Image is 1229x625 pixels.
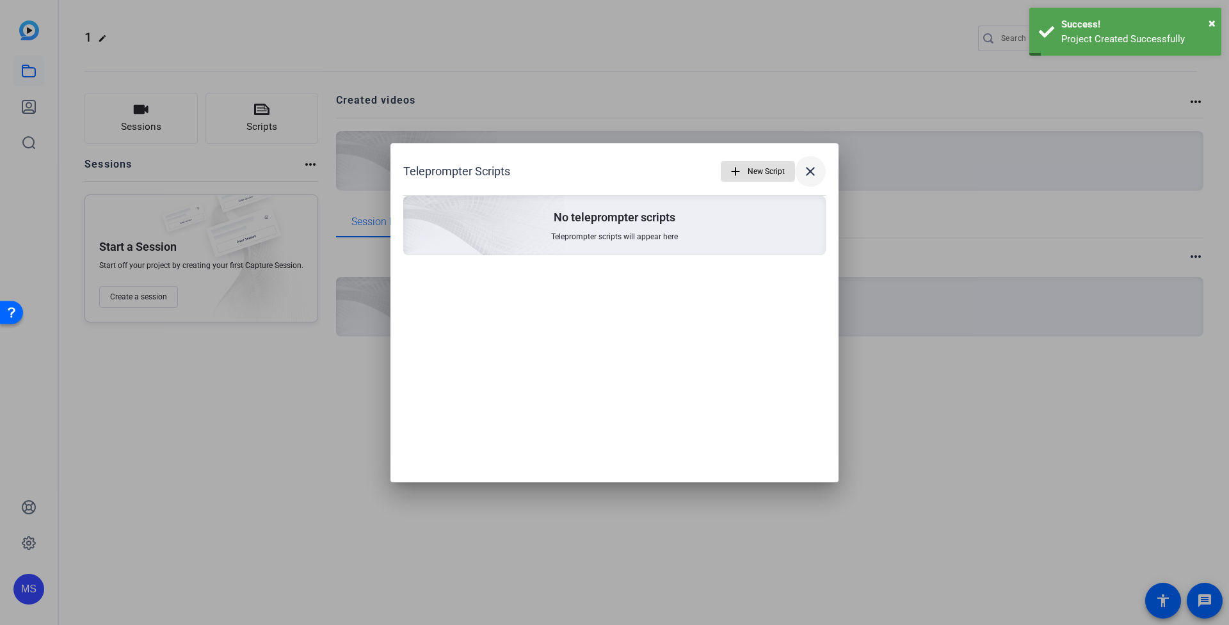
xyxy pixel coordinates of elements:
[748,159,785,184] span: New Script
[721,161,795,182] button: New Script
[1061,32,1212,47] div: Project Created Successfully
[1209,15,1216,31] span: ×
[260,69,565,347] img: embarkstudio-empty-session.png
[1209,13,1216,33] button: Close
[1061,17,1212,32] div: Success!
[803,164,818,179] mat-icon: close
[554,210,675,225] p: No teleprompter scripts
[403,164,510,179] h1: Teleprompter Scripts
[728,164,743,178] mat-icon: add
[551,232,678,242] span: Teleprompter scripts will appear here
